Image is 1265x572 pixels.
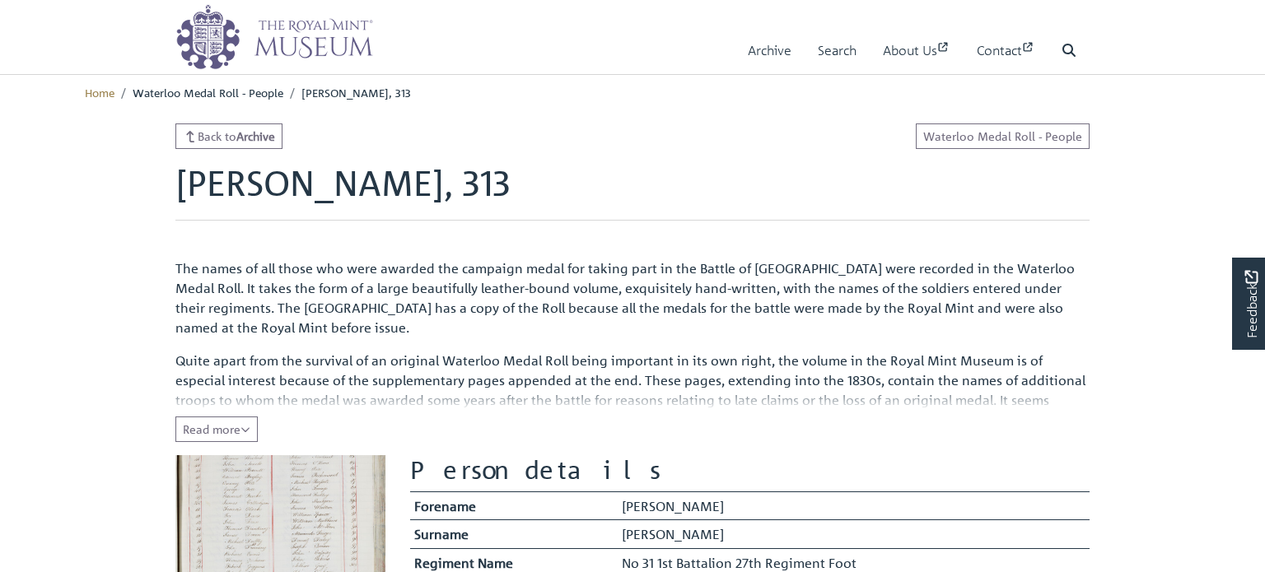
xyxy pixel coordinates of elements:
[183,421,250,436] span: Read more
[85,85,114,100] a: Home
[175,162,1090,220] h1: [PERSON_NAME], 313
[410,491,618,520] th: Forename
[410,520,618,549] th: Surname
[175,416,258,442] button: Read all of the content
[410,455,1090,485] h2: Person details
[977,27,1035,74] a: Contact
[133,85,283,100] span: Waterloo Medal Roll - People
[818,27,857,74] a: Search
[618,520,1090,549] td: [PERSON_NAME]
[175,4,373,70] img: logo_wide.png
[301,85,411,100] span: [PERSON_NAME], 313
[236,128,275,143] strong: Archive
[618,491,1090,520] td: [PERSON_NAME]
[175,352,1085,448] span: Quite apart from the survival of an original Waterloo Medal Roll being important in its own right...
[175,260,1075,336] span: The names of all those who were awarded the campaign medal for taking part in the Battle of [GEOG...
[1241,270,1261,338] span: Feedback
[883,27,950,74] a: About Us
[1232,258,1265,350] a: Would you like to provide feedback?
[916,123,1090,149] a: Waterloo Medal Roll - People
[175,123,282,149] a: Back toArchive
[748,27,791,74] a: Archive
